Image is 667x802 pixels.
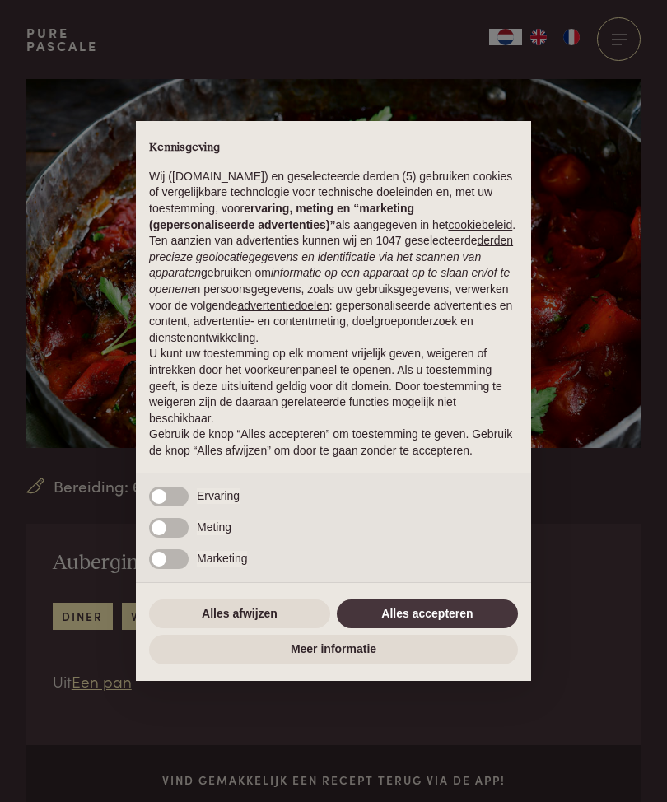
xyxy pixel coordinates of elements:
[149,427,518,459] p: Gebruik de knop “Alles accepteren” om toestemming te geven. Gebruik de knop “Alles afwijzen” om d...
[149,266,510,296] em: informatie op een apparaat op te slaan en/of te openen
[197,488,240,505] span: Ervaring
[448,218,512,231] a: cookiebeleid
[149,346,518,427] p: U kunt uw toestemming op elk moment vrijelijk geven, weigeren of intrekken door het voorkeurenpan...
[149,599,330,629] button: Alles afwijzen
[197,520,231,536] span: Meting
[149,141,518,156] h2: Kennisgeving
[237,298,329,315] button: advertentiedoelen
[149,233,518,346] p: Ten aanzien van advertenties kunnen wij en 1047 geselecteerde gebruiken om en persoonsgegevens, z...
[149,169,518,233] p: Wij ([DOMAIN_NAME]) en geselecteerde derden (5) gebruiken cookies of vergelijkbare technologie vo...
[149,250,481,280] em: precieze geolocatiegegevens en identificatie via het scannen van apparaten
[197,551,247,567] span: Marketing
[337,599,518,629] button: Alles accepteren
[478,233,514,249] button: derden
[149,202,414,231] strong: ervaring, meting en “marketing (gepersonaliseerde advertenties)”
[149,635,518,664] button: Meer informatie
